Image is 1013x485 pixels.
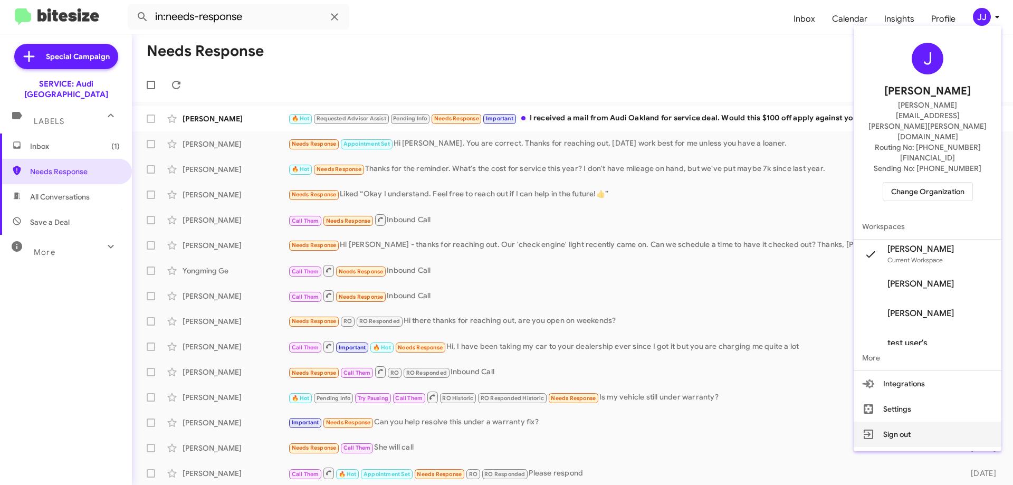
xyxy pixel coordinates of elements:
[883,182,973,201] button: Change Organization
[887,338,928,348] span: test user's
[912,43,943,74] div: J
[884,83,971,100] span: [PERSON_NAME]
[887,256,943,264] span: Current Workspace
[887,279,954,289] span: [PERSON_NAME]
[866,100,989,142] span: [PERSON_NAME][EMAIL_ADDRESS][PERSON_NAME][PERSON_NAME][DOMAIN_NAME]
[887,308,954,319] span: [PERSON_NAME]
[854,422,1001,447] button: Sign out
[891,183,964,201] span: Change Organization
[866,142,989,163] span: Routing No: [PHONE_NUMBER][FINANCIAL_ID]
[854,214,1001,239] span: Workspaces
[854,371,1001,396] button: Integrations
[887,244,954,254] span: [PERSON_NAME]
[874,163,981,174] span: Sending No: [PHONE_NUMBER]
[854,345,1001,370] span: More
[854,396,1001,422] button: Settings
